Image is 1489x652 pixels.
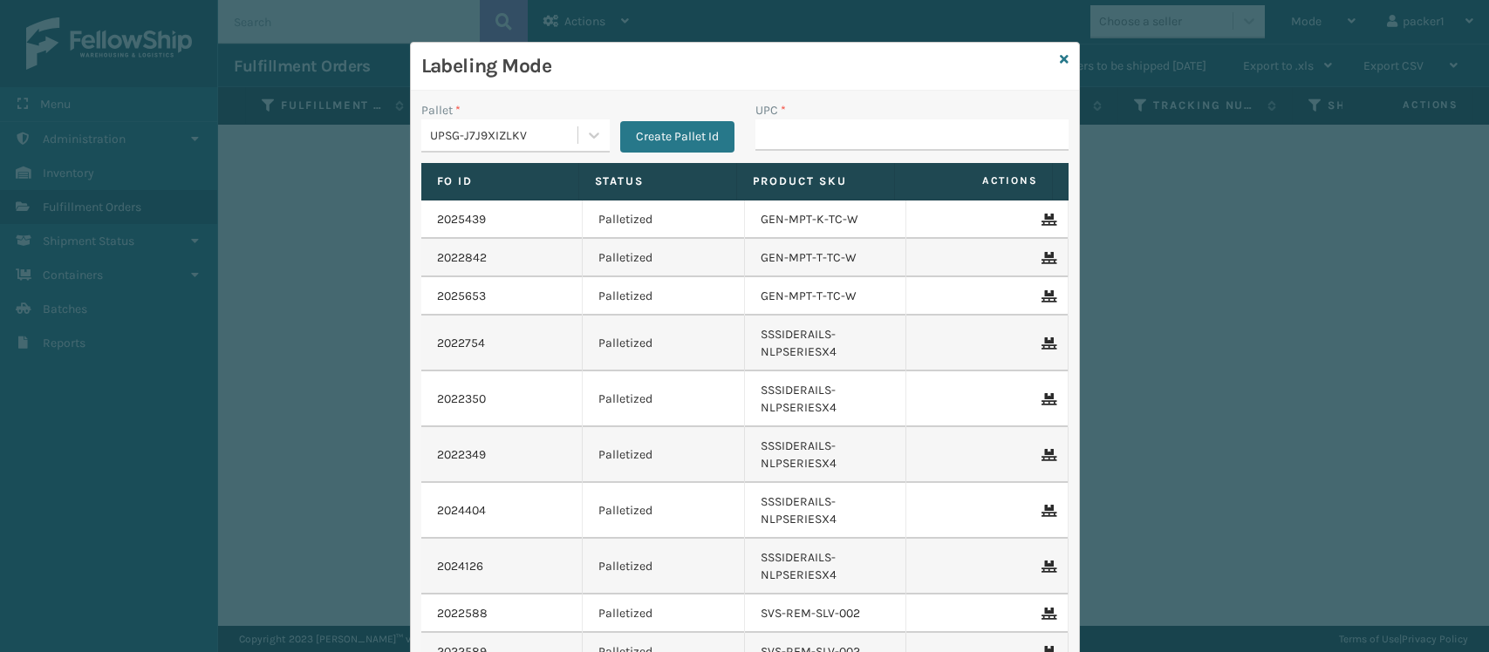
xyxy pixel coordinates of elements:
a: 2025439 [437,211,486,228]
td: SSSIDERAILS-NLPSERIESX4 [745,316,907,371]
i: Remove From Pallet [1042,449,1052,461]
td: Palletized [583,594,745,633]
div: UPSG-J7J9XIZLKV [430,126,579,145]
i: Remove From Pallet [1042,290,1052,302]
a: 2022588 [437,605,488,622]
a: 2022842 [437,249,487,267]
i: Remove From Pallet [1042,505,1052,517]
a: 2024404 [437,502,486,520]
td: GEN-MPT-K-TC-W [745,200,907,239]
td: Palletized [583,239,745,277]
i: Remove From Pallet [1042,560,1052,573]
a: 2022754 [437,335,485,352]
td: SSSIDERAILS-NLPSERIESX4 [745,371,907,427]
span: Actions [900,166,1048,195]
i: Remove From Pallet [1042,252,1052,264]
td: SSSIDERAILS-NLPSERIESX4 [745,483,907,539]
td: GEN-MPT-T-TC-W [745,277,907,316]
td: SSSIDERAILS-NLPSERIESX4 [745,539,907,594]
a: 2025653 [437,288,486,305]
a: 2022349 [437,446,486,464]
h3: Labeling Mode [421,53,1053,79]
i: Remove From Pallet [1042,337,1052,350]
label: UPC [755,101,786,119]
label: Fo Id [437,173,563,189]
td: Palletized [583,483,745,539]
label: Status [595,173,721,189]
td: SSSIDERAILS-NLPSERIESX4 [745,427,907,483]
td: Palletized [583,539,745,594]
td: Palletized [583,371,745,427]
label: Product SKU [753,173,878,189]
td: Palletized [583,277,745,316]
td: Palletized [583,316,745,371]
i: Remove From Pallet [1042,608,1052,620]
td: SVS-REM-SLV-002 [745,594,907,633]
i: Remove From Pallet [1042,214,1052,226]
label: Pallet [421,101,461,119]
i: Remove From Pallet [1042,393,1052,405]
td: Palletized [583,200,745,239]
a: 2022350 [437,391,486,408]
td: Palletized [583,427,745,483]
button: Create Pallet Id [620,121,734,153]
td: GEN-MPT-T-TC-W [745,239,907,277]
a: 2024126 [437,558,483,575]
